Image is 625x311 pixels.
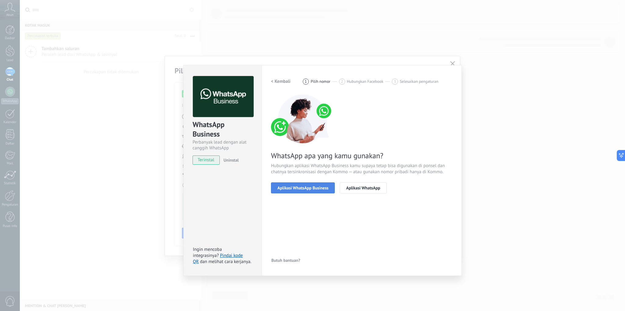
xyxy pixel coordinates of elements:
span: Aplikasi WhatsApp Business [277,186,328,190]
span: Butuh bantuan? [271,258,300,262]
button: Uninstal [221,155,239,165]
span: Uninstal [224,157,239,163]
a: Pindai kode QR [193,253,243,265]
h2: < Kembali [271,79,291,84]
img: logo_main.png [193,76,254,117]
div: Perbanyak lead dengan alat canggih WhatsApp [193,139,253,151]
span: Hubungkan Facebook [347,79,384,84]
span: Ingin mencoba integrasinya? [193,247,222,258]
span: WhatsApp apa yang kamu gunakan? [271,151,452,160]
span: Selesaikan pengaturan [400,79,438,84]
span: terinstal [193,155,219,165]
span: Aplikasi WhatsApp [346,186,380,190]
span: 2 [341,79,343,84]
span: Hubungkan aplikasi WhatsApp Business kamu supaya tetap bisa digunakan di ponsel dan chatnya tersi... [271,163,452,175]
span: 1 [305,79,307,84]
button: Butuh bantuan? [271,256,301,265]
img: connect number [271,94,335,143]
button: Aplikasi WhatsApp Business [271,182,335,193]
span: Pilih nomor [311,79,331,84]
span: dan melihat cara kerjanya. [200,259,251,265]
div: WhatsApp Business [193,120,253,139]
button: < Kembali [271,76,291,87]
span: 3 [394,79,396,84]
button: Aplikasi WhatsApp [340,182,387,193]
